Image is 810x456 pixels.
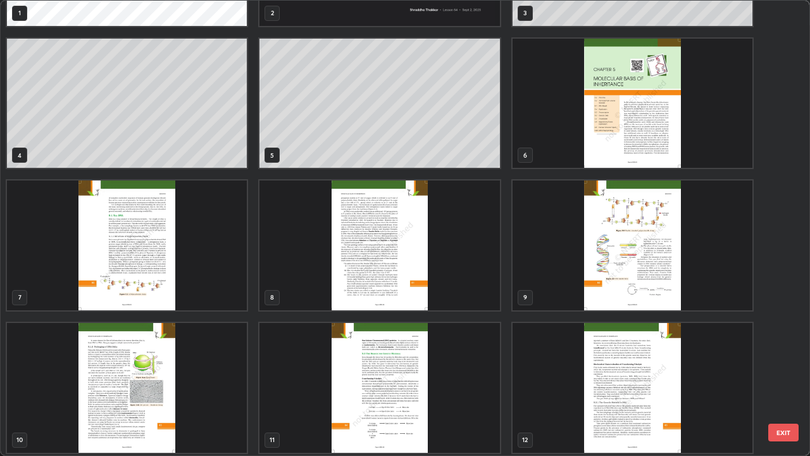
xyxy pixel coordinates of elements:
img: 1756791008YLBFST.pdf [513,39,752,168]
button: EXIT [768,424,799,441]
img: 1756791008YLBFST.pdf [513,323,752,453]
img: 1756791008YLBFST.pdf [7,180,247,310]
img: 1756791008YLBFST.pdf [513,180,752,310]
img: 1756791008YLBFST.pdf [259,323,499,453]
img: 1756791008YLBFST.pdf [259,180,499,310]
div: grid [1,1,787,455]
img: 1756791008YLBFST.pdf [7,323,247,453]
